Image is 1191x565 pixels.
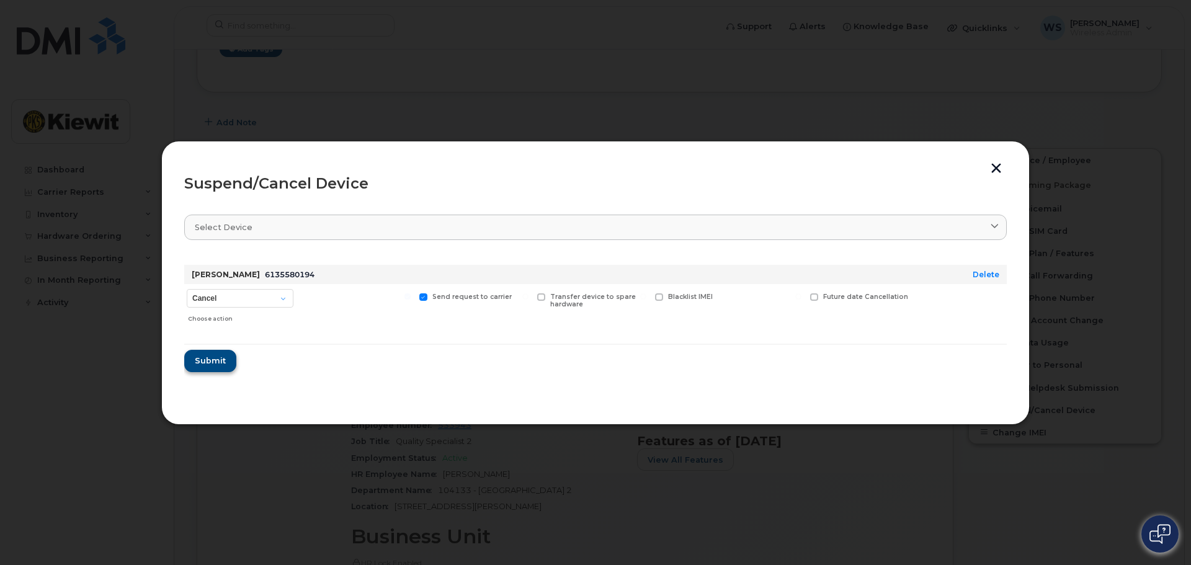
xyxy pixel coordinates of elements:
input: Blacklist IMEI [640,293,646,300]
div: Suspend/Cancel Device [184,176,1007,191]
div: Choose action [188,309,293,324]
span: Send request to carrier [432,293,512,301]
a: Select device [184,215,1007,240]
span: Submit [195,355,226,367]
input: Send request to carrier [404,293,411,300]
span: Blacklist IMEI [668,293,713,301]
span: Future date Cancellation [823,293,908,301]
button: Submit [184,350,236,372]
span: 6135580194 [265,270,314,279]
img: Open chat [1149,524,1171,544]
span: Select device [195,221,252,233]
strong: [PERSON_NAME] [192,270,260,279]
a: Delete [973,270,999,279]
input: Transfer device to spare hardware [522,293,529,300]
input: Future date Cancellation [795,293,801,300]
span: Transfer device to spare hardware [550,293,636,309]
